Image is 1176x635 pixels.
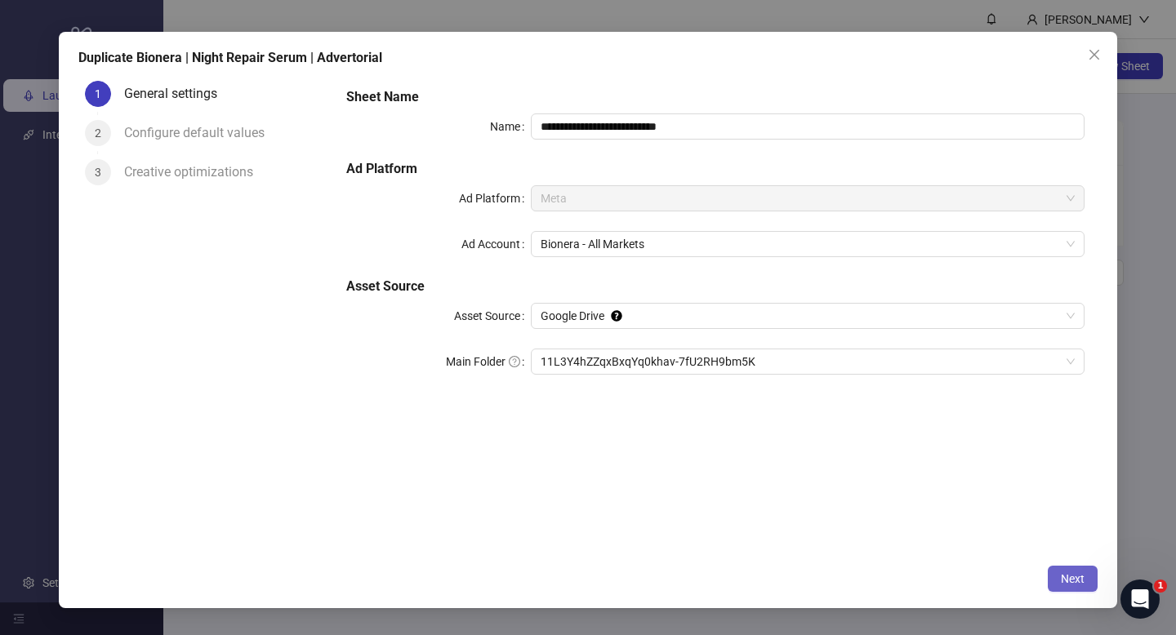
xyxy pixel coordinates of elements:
div: Configure default values [124,120,278,146]
input: Name [531,113,1085,140]
label: Name [490,113,531,140]
button: Close [1081,42,1107,68]
label: Asset Source [454,303,531,329]
span: Bionera - All Markets [541,232,1075,256]
label: Main Folder [446,349,531,375]
span: question-circle [509,356,520,367]
button: Next [1048,566,1098,592]
div: General settings [124,81,230,107]
label: Ad Account [461,231,531,257]
div: Duplicate Bionera | Night Repair Serum | Advertorial [78,48,1098,68]
div: Creative optimizations [124,159,266,185]
span: 2 [95,127,101,140]
span: 11L3Y4hZZqxBxqYq0khav-7fU2RH9bm5K [541,349,1075,374]
label: Ad Platform [459,185,531,211]
span: 1 [95,87,101,100]
h5: Ad Platform [346,159,1085,179]
iframe: Intercom live chat [1120,579,1160,619]
span: close [1088,48,1101,61]
span: Next [1061,572,1085,585]
div: Tooltip anchor [609,309,624,323]
span: Meta [541,186,1075,211]
h5: Asset Source [346,277,1085,296]
h5: Sheet Name [346,87,1085,107]
span: Google Drive [541,304,1075,328]
span: 1 [1154,579,1167,593]
span: 3 [95,166,101,179]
